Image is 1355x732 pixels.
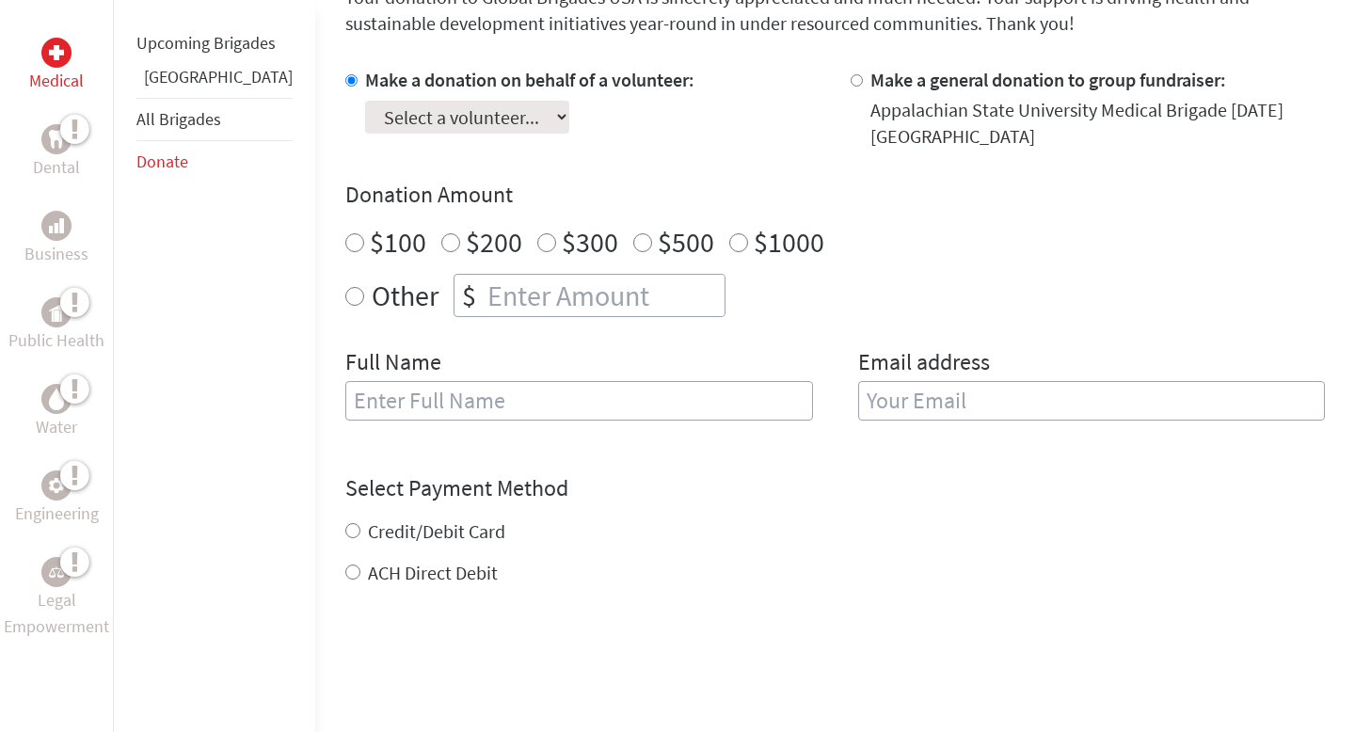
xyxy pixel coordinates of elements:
a: DentalDental [33,124,80,181]
input: Enter Full Name [345,381,813,421]
label: $1000 [754,224,824,260]
label: $500 [658,224,714,260]
h4: Select Payment Method [345,473,1325,503]
a: MedicalMedical [29,38,84,94]
a: BusinessBusiness [24,211,88,267]
label: $300 [562,224,618,260]
label: $100 [370,224,426,260]
li: All Brigades [136,98,293,141]
p: Medical [29,68,84,94]
img: Engineering [49,478,64,493]
img: Public Health [49,303,64,322]
label: Credit/Debit Card [368,519,505,543]
a: Upcoming Brigades [136,32,276,54]
a: EngineeringEngineering [15,470,99,527]
a: Legal EmpowermentLegal Empowerment [4,557,109,640]
a: Donate [136,151,188,172]
label: $200 [466,224,522,260]
a: WaterWater [36,384,77,440]
p: Engineering [15,501,99,527]
img: Dental [49,130,64,148]
div: Dental [41,124,72,154]
p: Public Health [8,327,104,354]
iframe: reCAPTCHA [345,624,631,697]
li: Upcoming Brigades [136,23,293,64]
div: $ [454,275,484,316]
p: Water [36,414,77,440]
label: ACH Direct Debit [368,561,498,584]
img: Legal Empowerment [49,566,64,578]
div: Public Health [41,297,72,327]
p: Business [24,241,88,267]
a: [GEOGRAPHIC_DATA] [144,66,293,88]
label: Email address [858,347,990,381]
label: Make a general donation to group fundraiser: [870,68,1226,91]
p: Legal Empowerment [4,587,109,640]
a: Public HealthPublic Health [8,297,104,354]
p: Dental [33,154,80,181]
label: Full Name [345,347,441,381]
li: Greece [136,64,293,98]
label: Make a donation on behalf of a volunteer: [365,68,694,91]
h4: Donation Amount [345,180,1325,210]
img: Business [49,218,64,233]
img: Medical [49,45,64,60]
li: Donate [136,141,293,183]
div: Appalachian State University Medical Brigade [DATE] [GEOGRAPHIC_DATA] [870,97,1326,150]
div: Engineering [41,470,72,501]
input: Your Email [858,381,1326,421]
div: Business [41,211,72,241]
div: Medical [41,38,72,68]
div: Legal Empowerment [41,557,72,587]
label: Other [372,274,438,317]
img: Water [49,388,64,409]
input: Enter Amount [484,275,725,316]
div: Water [41,384,72,414]
a: All Brigades [136,108,221,130]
